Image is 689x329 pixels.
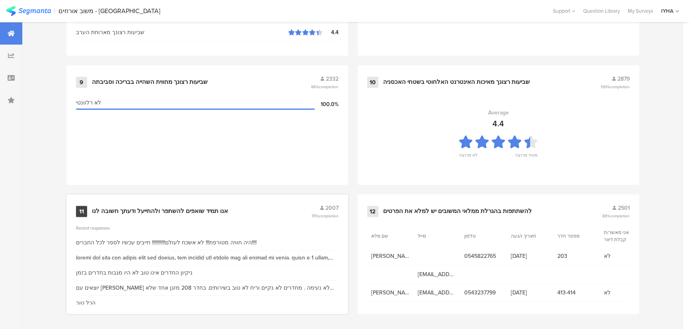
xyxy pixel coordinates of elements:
[604,288,642,297] span: לא
[579,7,624,15] a: Question Library
[367,77,378,88] div: 10
[76,225,339,231] div: Recent responses
[315,100,339,108] div: 100.0%
[553,5,575,17] div: Support
[76,77,87,88] div: 9
[617,75,630,83] span: 2879
[511,288,549,297] span: [DATE]
[371,232,407,240] section: שם מלא
[492,118,504,130] div: 4.4
[511,232,547,240] section: תאריך הגעה
[319,213,339,219] span: completion
[557,252,596,260] span: 203
[76,269,193,277] div: ניקיון החדרים אינו טוב לא היו מגבות בחדרים בזמן
[604,252,642,260] span: לא
[459,152,477,163] div: לא מרוצה
[488,108,509,117] div: Average
[311,213,339,219] span: 70%
[557,232,593,240] section: מספר חדר
[383,207,532,215] div: להשתתפות בהגרלת ממלאי המשובים יש למלא את הפרטים
[54,6,55,15] div: |
[92,78,208,86] div: שביעות רצונך מחווית השהייה בבריכה וסביבתה
[624,7,657,15] a: My Surveys
[76,299,95,307] div: הכל טוב
[418,288,456,297] span: [EMAIL_ADDRESS][DOMAIN_NAME]
[515,152,537,163] div: מאוד מרוצה
[610,213,630,219] span: completion
[418,232,453,240] section: מייל
[76,99,101,107] span: לא רלוונטי
[76,284,339,292] div: יוצאים עם [PERSON_NAME] לא נעימה . מחדרים לא נקיים וריח לא טוב בשירותים. בחדר 208 מזגן אחד שלא עו...
[464,252,503,260] span: 0545822765
[604,229,640,243] section: אני מאשר/ת קבלת דיוור
[323,28,339,37] div: 4.4
[464,288,503,297] span: 0543237799
[557,288,596,297] span: 413-414
[367,206,378,217] div: 12
[601,84,630,90] span: 100%
[76,254,339,262] div: loremi dol sita con adipis elit sed doeius, tem incidid utl etdolo mag ali enimad mi venia. quisn...
[92,207,228,215] div: אנו תמיד שואפים להשתפר ולהתייעל ודעתך חשובה לנו
[76,238,257,247] div: היה חוויה מטורפת!!! לא אשכח לעולם!!!!!!!!!!! חייבים עכשיו לספר לכל החברים!!!!
[371,288,410,297] span: [PERSON_NAME]
[610,84,630,90] span: completion
[325,204,339,212] span: 2007
[58,7,160,15] div: משוב אורחים - [GEOGRAPHIC_DATA]
[511,252,549,260] span: [DATE]
[76,28,288,37] div: שביעות רצונך מארוחת הערב
[319,84,339,90] span: completion
[76,206,87,217] div: 11
[326,75,339,83] span: 2332
[464,232,500,240] section: טלפון
[6,6,51,16] img: segmanta logo
[418,270,456,279] span: [EMAIL_ADDRESS][DOMAIN_NAME]
[661,7,673,15] div: IYHA
[311,84,339,90] span: 86%
[618,204,630,212] span: 2501
[383,78,530,86] div: שביעות רצונך מאיכות האינטרנט האלחוטי בשטחי האכסניה
[371,252,410,260] span: [PERSON_NAME]
[602,213,630,219] span: 88%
